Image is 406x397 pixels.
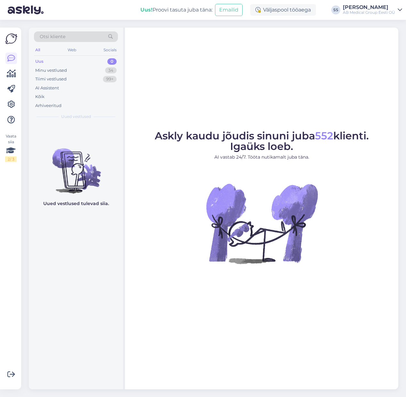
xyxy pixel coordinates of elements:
[250,4,316,16] div: Väljaspool tööaega
[43,200,109,207] p: Uued vestlused tulevad siia.
[5,33,17,45] img: Askly Logo
[35,58,44,65] div: Uus
[107,58,117,65] div: 0
[29,137,123,194] img: No chats
[34,46,41,54] div: All
[5,156,17,162] div: 2 / 3
[35,94,45,100] div: Kõik
[35,67,67,74] div: Minu vestlused
[66,46,78,54] div: Web
[343,10,395,15] div: AB Medical Group Eesti OÜ
[103,76,117,82] div: 99+
[155,154,369,161] p: AI vastab 24/7. Tööta nutikamalt juba täna.
[140,7,153,13] b: Uus!
[105,67,117,74] div: 34
[140,6,212,14] div: Proovi tasuta juba täna:
[35,103,62,109] div: Arhiveeritud
[61,114,91,120] span: Uued vestlused
[35,85,59,91] div: AI Assistent
[40,33,65,40] span: Otsi kliente
[155,129,369,153] span: Askly kaudu jõudis sinuni juba klienti. Igaüks loeb.
[5,133,17,162] div: Vaata siia
[35,76,67,82] div: Tiimi vestlused
[315,129,333,142] span: 552
[331,5,340,14] div: SS
[343,5,395,10] div: [PERSON_NAME]
[343,5,402,15] a: [PERSON_NAME]AB Medical Group Eesti OÜ
[204,166,319,281] img: No Chat active
[215,4,243,16] button: Emailid
[102,46,118,54] div: Socials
